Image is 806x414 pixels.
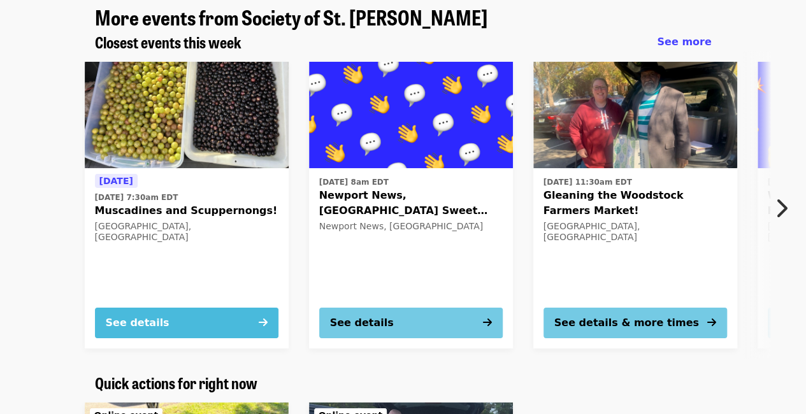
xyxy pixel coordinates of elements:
[85,374,722,392] div: Quick actions for right now
[775,196,788,220] i: chevron-right icon
[543,176,632,188] time: [DATE] 11:30am EDT
[95,308,278,338] button: See details
[309,62,513,169] img: Newport News, VA Sweet Potato Drop! organized by Society of St. Andrew
[309,62,513,348] a: See details for "Newport News, VA Sweet Potato Drop!"
[764,190,806,226] button: Next item
[95,31,241,53] span: Closest events this week
[95,374,257,392] a: Quick actions for right now
[543,188,727,218] span: Gleaning the Woodstock Farmers Market!
[657,36,711,48] span: See more
[319,308,503,338] button: See details
[533,62,737,348] a: See details for "Gleaning the Woodstock Farmers Market!"
[85,33,722,52] div: Closest events this week
[483,317,492,329] i: arrow-right icon
[533,62,737,169] img: Gleaning the Woodstock Farmers Market! organized by Society of St. Andrew
[319,176,389,188] time: [DATE] 8am EDT
[657,34,711,50] a: See more
[554,315,699,331] div: See details & more times
[95,33,241,52] a: Closest events this week
[95,371,257,394] span: Quick actions for right now
[95,203,278,218] span: Muscadines and Scuppernongs!
[259,317,268,329] i: arrow-right icon
[85,62,289,348] a: See details for "Muscadines and Scuppernongs!"
[95,221,278,243] div: [GEOGRAPHIC_DATA], [GEOGRAPHIC_DATA]
[319,188,503,218] span: Newport News, [GEOGRAPHIC_DATA] Sweet Potato Drop!
[319,221,503,232] div: Newport News, [GEOGRAPHIC_DATA]
[707,317,716,329] i: arrow-right icon
[95,192,178,203] time: [DATE] 7:30am EDT
[543,308,727,338] button: See details & more times
[99,176,133,186] span: [DATE]
[330,315,394,331] div: See details
[95,2,487,32] span: More events from Society of St. [PERSON_NAME]
[543,221,727,243] div: [GEOGRAPHIC_DATA], [GEOGRAPHIC_DATA]
[85,62,289,169] img: Muscadines and Scuppernongs! organized by Society of St. Andrew
[106,315,169,331] div: See details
